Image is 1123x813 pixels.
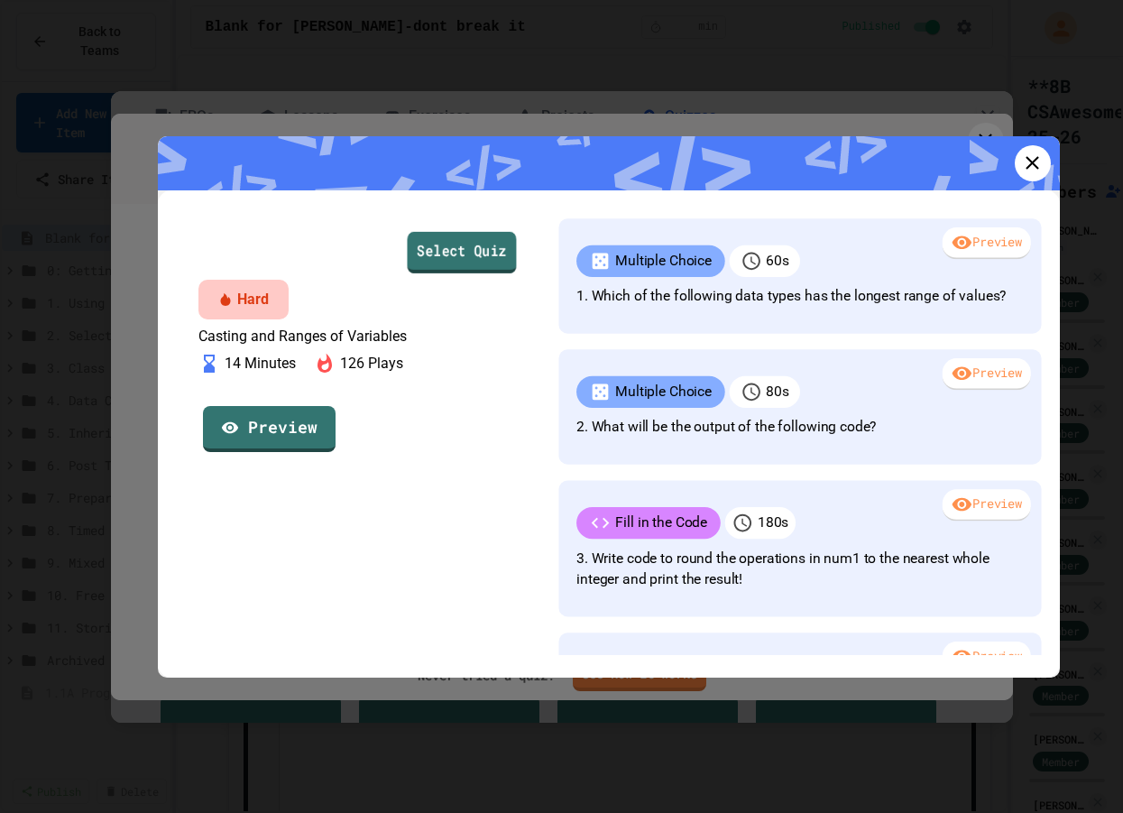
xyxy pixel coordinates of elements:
p: Fill in the Code [615,512,707,533]
a: Preview [203,406,336,452]
p: 180 s [757,512,787,533]
a: Select Quiz [407,231,516,273]
p: Multiple Choice [615,250,712,272]
div: Preview [942,489,1030,522]
div: Preview [942,358,1030,391]
p: 14 Minutes [225,353,296,374]
p: 2. What will be the output of the following code? [576,416,1024,438]
p: Multiple Choice [615,381,712,402]
p: Casting and Ranges of Variables [198,328,523,345]
div: Hard [237,289,269,310]
p: 1. Which of the following data types has the longest range of values? [576,285,1024,307]
p: 80 s [766,381,788,402]
div: Preview [942,642,1030,674]
div: Preview [942,227,1030,260]
p: 60 s [766,250,788,272]
p: 3. Write code to round the operations in num1 to the nearest whole integer and print the result! [576,548,1024,590]
p: 126 Plays [340,353,403,374]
